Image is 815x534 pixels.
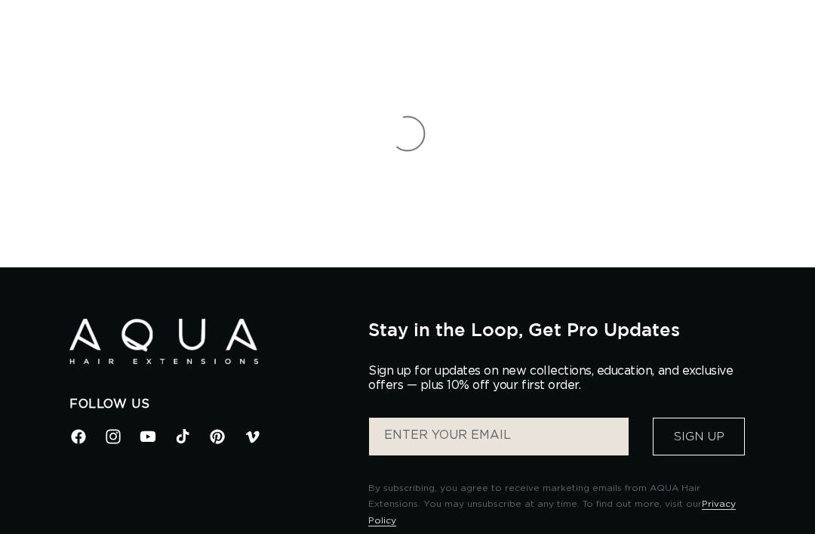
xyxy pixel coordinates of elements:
[369,418,629,455] input: ENTER YOUR EMAIL
[368,480,746,529] p: By subscribing, you agree to receive marketing emails from AQUA Hair Extensions. You may unsubscr...
[653,418,745,455] button: Sign Up
[368,319,746,340] h2: Stay in the Loop, Get Pro Updates
[368,499,736,525] a: Privacy Policy
[368,364,746,393] p: Sign up for updates on new collections, education, and exclusive offers — plus 10% off your first...
[69,397,346,412] h2: Follow Us
[69,319,258,365] img: Aqua Hair Extensions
